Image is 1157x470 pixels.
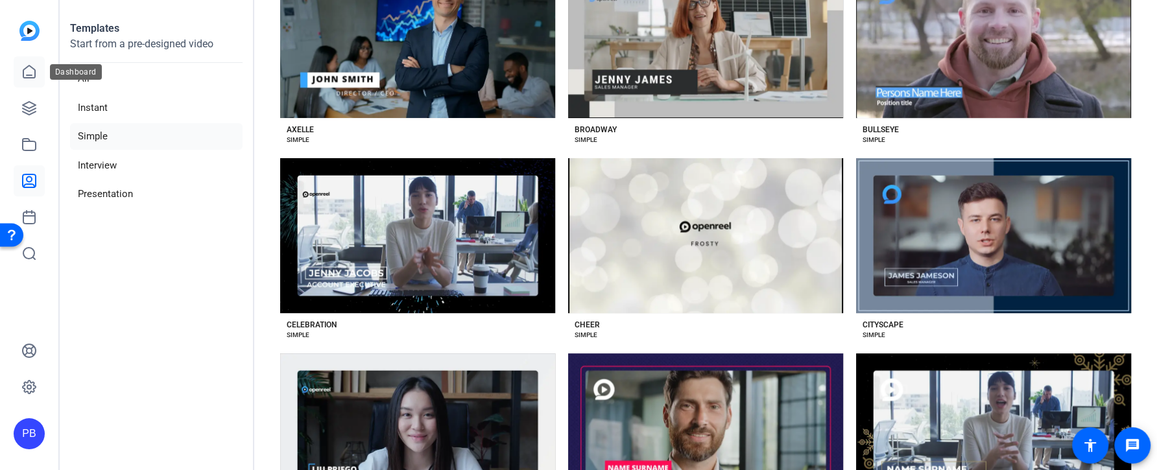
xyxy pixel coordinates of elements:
[280,158,555,313] button: Template image
[70,181,243,207] li: Presentation
[863,320,903,330] div: CITYSCAPE
[575,320,600,330] div: CHEER
[287,320,337,330] div: CELEBRATION
[1125,438,1140,453] mat-icon: message
[863,330,885,340] div: SIMPLE
[575,124,617,135] div: BROADWAY
[70,65,243,92] li: All
[575,330,597,340] div: SIMPLE
[575,135,597,145] div: SIMPLE
[568,158,843,313] button: Template image
[1082,438,1098,453] mat-icon: accessibility
[856,158,1131,313] button: Template image
[70,22,119,34] strong: Templates
[19,21,40,41] img: blue-gradient.svg
[863,124,899,135] div: BULLSEYE
[70,36,243,63] p: Start from a pre-designed video
[14,418,45,449] div: PB
[70,95,243,121] li: Instant
[50,64,102,80] div: Dashboard
[287,124,314,135] div: AXELLE
[70,152,243,179] li: Interview
[287,330,309,340] div: SIMPLE
[70,123,243,150] li: Simple
[287,135,309,145] div: SIMPLE
[863,135,885,145] div: SIMPLE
